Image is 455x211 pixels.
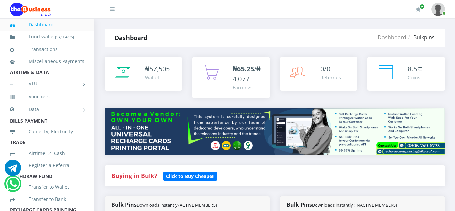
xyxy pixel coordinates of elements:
[55,34,74,39] small: [ ]
[111,201,217,208] strong: Bulk Pins
[145,74,170,81] div: Wallet
[137,202,217,208] small: Downloads instantly (ACTIVE MEMBERS)
[145,64,170,74] div: ₦
[115,34,147,42] strong: Dashboard
[105,57,182,91] a: ₦57,505 Wallet
[10,158,84,173] a: Register a Referral
[192,57,270,98] a: ₦65.25/₦4,077 Earnings
[105,108,445,155] img: multitenant_rcp.png
[408,64,423,74] div: ⊆
[163,172,217,180] a: Click to Buy Cheaper
[431,3,445,16] img: User
[287,201,397,208] strong: Bulk Pins
[111,172,157,180] strong: Buying in Bulk?
[10,124,84,139] a: Cable TV, Electricity
[10,17,84,32] a: Dashboard
[6,181,20,192] a: Chat for support
[10,3,51,16] img: Logo
[10,191,84,207] a: Transfer to Bank
[378,34,406,41] a: Dashboard
[5,165,21,176] a: Chat for support
[233,64,261,83] span: /₦4,077
[408,64,417,73] span: 8.5
[10,75,84,92] a: VTU
[280,57,358,91] a: 0/0 Referrals
[10,29,84,45] a: Fund wallet[57,504.55]
[416,7,421,12] i: Renew/Upgrade Subscription
[233,64,254,73] b: ₦65.25
[10,101,84,118] a: Data
[10,89,84,104] a: Vouchers
[10,146,84,161] a: Airtime -2- Cash
[10,179,84,195] a: Transfer to Wallet
[10,54,84,69] a: Miscellaneous Payments
[312,202,397,208] small: Downloads instantly (INACTIVE MEMBERS)
[320,74,341,81] div: Referrals
[420,4,425,9] span: Renew/Upgrade Subscription
[408,74,423,81] div: Coins
[149,64,170,73] span: 57,505
[56,34,73,39] b: 57,504.55
[406,33,435,42] li: Bulkpins
[10,42,84,57] a: Transactions
[320,64,330,73] span: 0/0
[166,173,214,179] b: Click to Buy Cheaper
[233,84,263,91] div: Earnings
